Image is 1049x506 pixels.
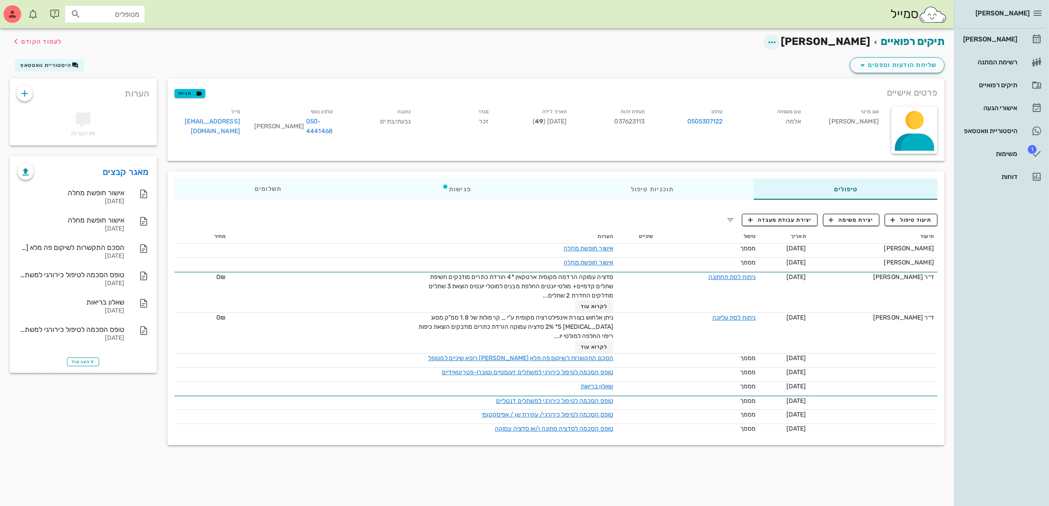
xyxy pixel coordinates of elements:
button: הצג עוד [67,357,99,366]
a: היסטוריית וואטסאפ [958,120,1045,141]
span: יצירת משימה [829,216,874,224]
button: לקרוא עוד [575,300,614,313]
span: היסטוריית וואטסאפ [20,62,71,68]
div: שאלון בריאות [18,298,124,306]
div: [PERSON_NAME] [254,117,333,136]
span: [DATE] [786,259,806,266]
button: יצירת משימה [823,214,880,226]
div: רשימת המתנה [961,59,1017,66]
span: לקרוא עוד [581,344,608,350]
button: היסטוריית וואטסאפ [15,59,84,71]
small: שם פרטי [861,109,879,115]
div: טופס הסכמה לטיפול כירורגי למשתלים דנטליים [18,325,124,334]
span: 0₪ [216,273,226,281]
button: שליחת הודעות וטפסים [850,57,945,73]
small: מגדר [478,109,489,115]
div: סמייל [890,5,947,24]
span: אין הערות [71,130,95,137]
span: בת ים [380,118,395,125]
span: מסמך [740,245,756,252]
a: ניתוח לסת תחתונה [708,273,756,281]
span: [DATE] [786,383,806,390]
button: לעמוד הקודם [11,33,62,49]
span: לקרוא עוד [581,303,608,309]
div: [DATE] [18,280,124,287]
span: מסמך [740,383,756,390]
div: ד״ר [PERSON_NAME] [813,272,934,282]
a: תיקים רפואיים [958,74,1045,96]
button: לקרוא עוד [575,341,614,353]
a: ניתוח לסת עליונה [712,314,756,321]
a: טופס הסכמה לסדציה מתונה ו/או סדציה עמוקה [495,425,613,432]
small: כתובת [398,109,411,115]
th: תאריך [759,230,809,244]
span: מסמך [740,259,756,266]
div: הערות [10,78,157,104]
button: יצירת עבודת מעבדה [742,214,817,226]
span: מסמך [740,368,756,376]
span: 037623113 [615,118,645,125]
button: תגיות [174,89,205,98]
a: טופס הסכמה לטיפול כירורגי/ עקירת שן / אפיסקטומי [482,411,613,418]
span: תגיות [178,89,201,97]
span: מסמך [740,354,756,362]
a: אישורי הגעה [958,97,1045,119]
span: 0₪ [216,314,226,321]
div: [DATE] [18,198,124,205]
span: [DATE] [786,273,806,281]
a: תיקים רפואיים [881,35,945,48]
th: הערות [229,230,617,244]
div: הסכם התקשרות לשיקום פה מלא [PERSON_NAME] רופא שיניים למטופל [18,243,124,252]
div: [PERSON_NAME] [813,244,934,253]
div: היסטוריית וואטסאפ [961,127,1017,134]
div: זכר [418,105,496,141]
div: [DATE] [18,335,124,342]
span: מסמך [740,411,756,418]
div: [PERSON_NAME] [961,36,1017,43]
span: תיעוד טיפול [891,216,932,224]
th: טיפול [656,230,759,244]
a: דוחות [958,166,1045,187]
span: [DATE] [786,397,806,405]
span: פרטים אישיים [887,86,938,100]
small: שם משפחה [777,109,801,115]
a: תגמשימות [958,143,1045,164]
div: [PERSON_NAME] [813,258,934,267]
div: אישור חופשת מחלה [18,189,124,197]
span: לעמוד הקודם [21,38,62,45]
a: [PERSON_NAME] [958,29,1045,50]
span: [DATE] [786,368,806,376]
a: מאגר קבצים [103,165,149,179]
span: שליחת הודעות וטפסים [857,60,937,71]
span: מסמך [740,397,756,405]
span: [DATE] [786,354,806,362]
span: גבעתי [394,118,411,125]
div: [DATE] [18,253,124,260]
a: 0505307122 [687,117,723,126]
div: משימות [961,150,1017,157]
div: טיפולים [754,179,938,200]
span: ניתן אלחוש בצורת אינפילטרציה מקומית ע"י _ קרפולות של 1.8 סמ"ק מסוג [MEDICAL_DATA] 2% *5 סדציה עמו... [419,314,613,340]
th: תיעוד [810,230,938,244]
div: תוכניות טיפול [551,179,754,200]
th: מחיר [174,230,230,244]
small: תאריך לידה [542,109,567,115]
div: אלמה [730,105,808,141]
div: אישורי הגעה [961,104,1017,112]
span: [DATE] [786,425,806,432]
div: אישור חופשת מחלה [18,216,124,224]
span: [PERSON_NAME] [975,9,1030,17]
span: [PERSON_NAME] [781,35,870,48]
div: ד״ר [PERSON_NAME] [813,313,934,322]
span: סדציה עמוקה הרדמה מקומית ארטקאין *4 הורדת כתרים מודבקים חשיפת שתלים קדמיים+ מולטי יונטים החלפת מב... [429,273,613,299]
span: [DATE] [786,245,806,252]
span: , [394,118,396,125]
span: [DATE] ( ) [533,118,567,125]
a: 050-4441468 [306,117,333,136]
small: טלפון נוסף [311,109,333,115]
div: תיקים רפואיים [961,82,1017,89]
th: שיניים [617,230,656,244]
a: [EMAIL_ADDRESS][DOMAIN_NAME] [185,118,240,135]
span: תשלומים [254,186,282,192]
span: הצג עוד [71,359,95,365]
